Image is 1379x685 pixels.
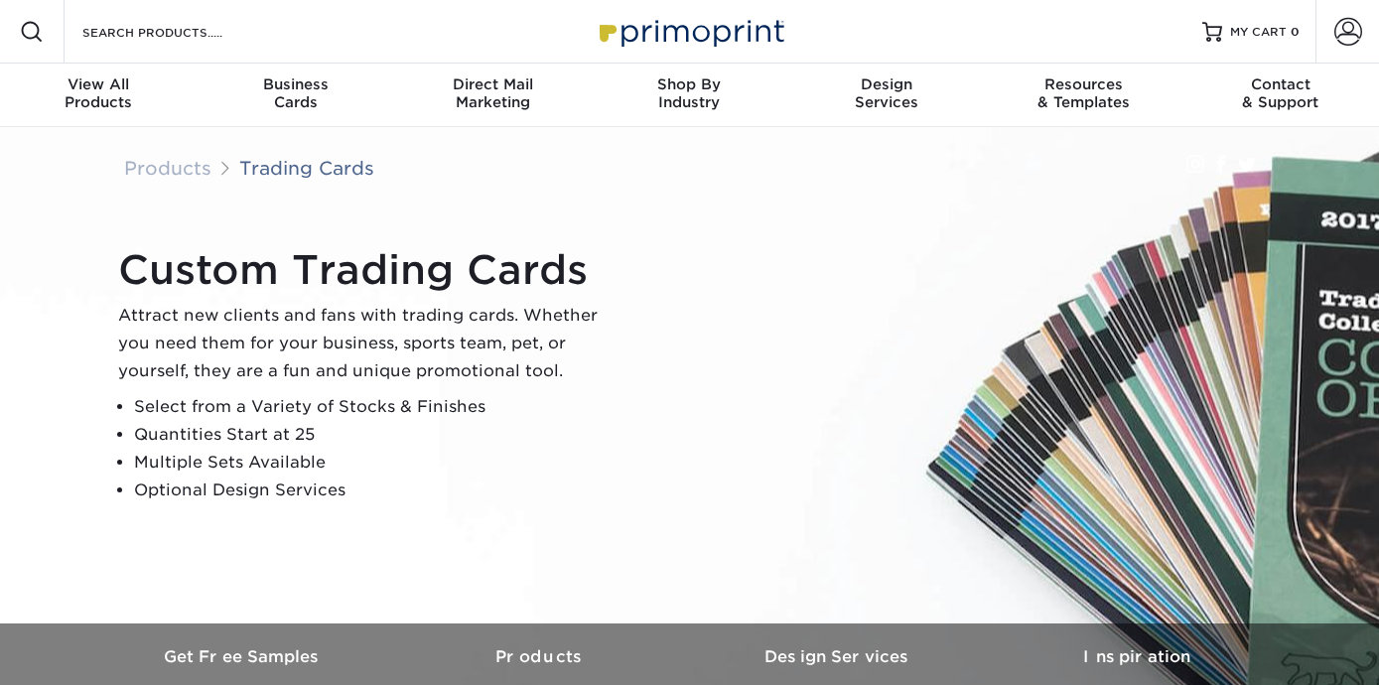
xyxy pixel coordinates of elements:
[118,246,615,294] h1: Custom Trading Cards
[394,75,591,93] span: Direct Mail
[1291,25,1300,39] span: 0
[1182,64,1379,127] a: Contact& Support
[788,75,985,93] span: Design
[239,157,374,179] a: Trading Cards
[1230,24,1287,41] span: MY CART
[197,64,393,127] a: BusinessCards
[591,64,787,127] a: Shop ByIndustry
[985,64,1181,127] a: Resources& Templates
[94,647,392,666] h3: Get Free Samples
[591,10,789,53] img: Primoprint
[134,393,615,421] li: Select from a Variety of Stocks & Finishes
[690,647,988,666] h3: Design Services
[197,75,393,111] div: Cards
[394,64,591,127] a: Direct MailMarketing
[985,75,1181,111] div: & Templates
[134,477,615,504] li: Optional Design Services
[134,449,615,477] li: Multiple Sets Available
[1182,75,1379,111] div: & Support
[392,647,690,666] h3: Products
[788,64,985,127] a: DesignServices
[197,75,393,93] span: Business
[988,647,1286,666] h3: Inspiration
[591,75,787,93] span: Shop By
[134,421,615,449] li: Quantities Start at 25
[1182,75,1379,93] span: Contact
[788,75,985,111] div: Services
[118,302,615,385] p: Attract new clients and fans with trading cards. Whether you need them for your business, sports ...
[80,20,274,44] input: SEARCH PRODUCTS.....
[124,157,211,179] a: Products
[591,75,787,111] div: Industry
[985,75,1181,93] span: Resources
[394,75,591,111] div: Marketing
